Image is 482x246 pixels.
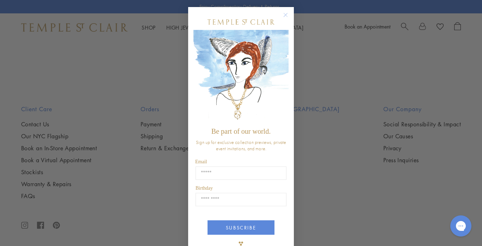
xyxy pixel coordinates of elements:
img: c4a9eb12-d91a-4d4a-8ee0-386386f4f338.jpeg [193,30,289,124]
input: Email [196,166,286,180]
img: Temple St. Clair [208,19,274,25]
iframe: Gorgias live chat messenger [447,213,475,239]
button: SUBSCRIBE [208,220,274,235]
span: Sign up for exclusive collection previews, private event invitations, and more. [196,139,286,152]
button: Close dialog [285,14,293,23]
span: Be part of our world. [211,127,271,135]
span: Email [195,159,207,164]
span: Birthday [196,185,213,191]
